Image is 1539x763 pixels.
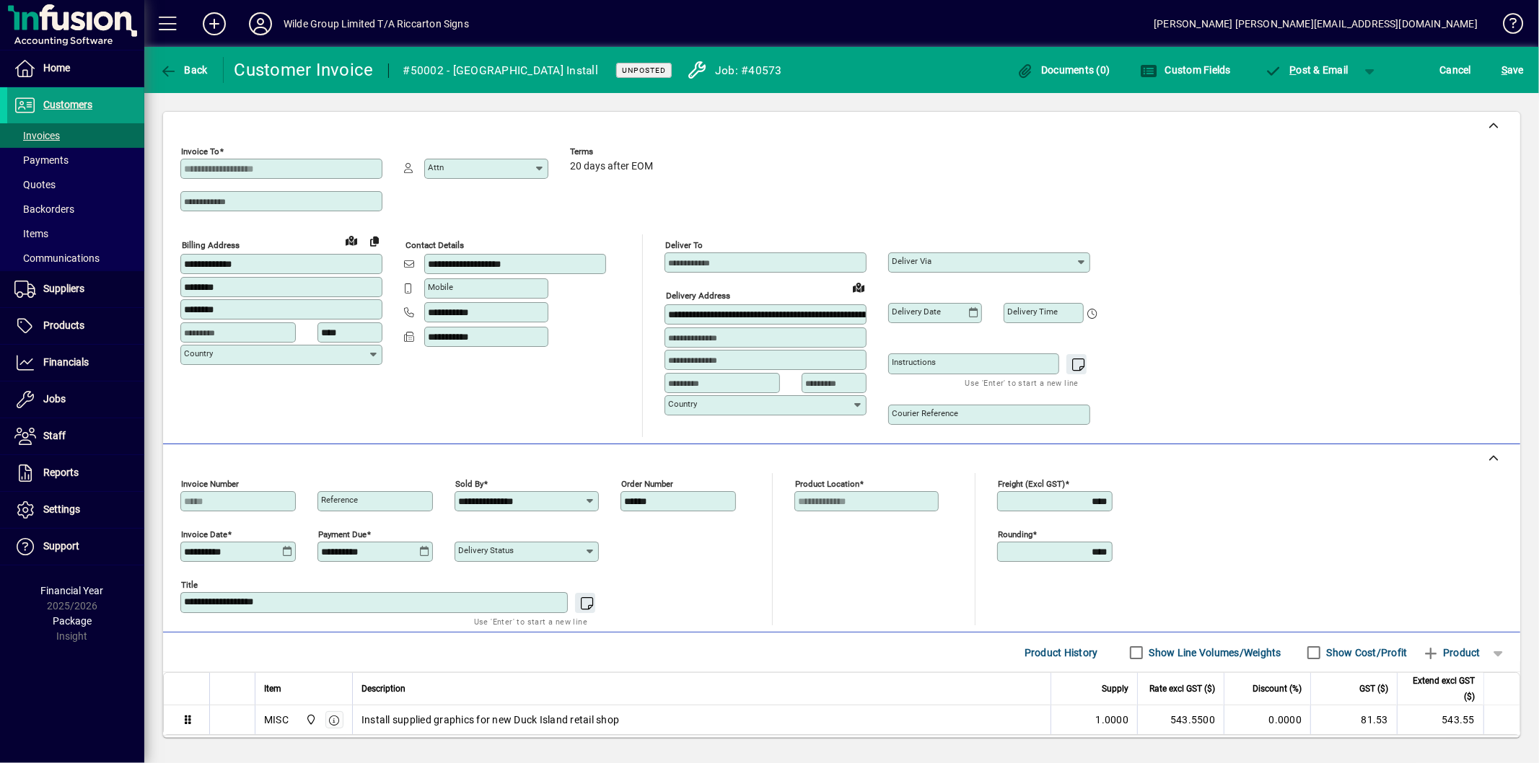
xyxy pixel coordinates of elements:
span: Unposted [622,66,666,75]
span: Rate excl GST ($) [1149,681,1215,697]
mat-label: Invoice date [181,529,227,539]
a: Staff [7,418,144,454]
td: 0.0000 [1224,705,1310,734]
button: Add [191,11,237,37]
span: Main Location [302,712,318,728]
span: Back [159,64,208,76]
mat-label: Rounding [998,529,1032,539]
mat-label: Deliver To [665,240,703,250]
span: Reports [43,467,79,478]
mat-label: Reference [321,495,358,505]
mat-hint: Use 'Enter' to start a new line [474,613,587,630]
mat-label: Courier Reference [892,408,958,418]
mat-label: Country [668,399,697,409]
button: Copy to Delivery address [363,229,386,252]
span: Suppliers [43,283,84,294]
span: Cancel [1440,58,1472,81]
span: P [1290,64,1297,76]
a: View on map [847,275,870,299]
span: Financial Year [41,585,104,596]
span: Terms [570,147,657,156]
div: MISC [264,713,289,727]
button: Custom Fields [1136,57,1235,83]
a: Backorders [7,197,144,221]
a: Payments [7,148,144,172]
a: Financials [7,345,144,381]
span: Customers [43,99,92,110]
span: Product History [1025,641,1098,664]
a: View on map [340,229,363,252]
mat-label: Delivery status [458,545,514,555]
span: Extend excl GST ($) [1406,673,1475,705]
mat-label: Freight (excl GST) [998,479,1065,489]
span: Communications [14,252,100,264]
mat-label: Order number [621,479,673,489]
a: Settings [7,492,144,528]
span: Description [361,681,405,697]
a: Support [7,529,144,565]
mat-label: Invoice To [181,146,219,156]
a: Communications [7,246,144,270]
mat-label: Product location [795,479,859,489]
span: Backorders [14,203,74,215]
span: Invoices [14,130,60,141]
mat-label: Instructions [892,357,936,367]
mat-label: Attn [428,162,444,172]
span: GST ($) [1359,681,1388,697]
button: Documents (0) [1013,57,1114,83]
span: Custom Fields [1140,64,1231,76]
a: Home [7,50,144,87]
span: Supply [1102,681,1128,697]
span: Items [14,228,48,239]
div: 543.5500 [1146,713,1215,727]
div: Wilde Group Limited T/A Riccarton Signs [284,12,469,35]
a: Items [7,221,144,246]
span: Financials [43,356,89,368]
mat-label: Mobile [428,282,453,292]
app-page-header-button: Back [144,57,224,83]
span: Documents (0) [1017,64,1110,76]
a: Invoices [7,123,144,148]
div: Customer Invoice [234,58,374,81]
button: Back [156,57,211,83]
span: Staff [43,430,66,441]
label: Show Cost/Profit [1324,645,1408,660]
span: Item [264,681,281,697]
button: Cancel [1437,57,1476,83]
mat-label: Sold by [455,479,483,489]
a: Jobs [7,381,144,418]
span: 20 days after EOM [570,161,653,172]
a: Knowledge Base [1492,3,1521,50]
span: Jobs [43,393,66,405]
mat-hint: Use 'Enter' to start a new line [965,374,1079,391]
div: [PERSON_NAME] [PERSON_NAME][EMAIL_ADDRESS][DOMAIN_NAME] [1154,12,1478,35]
span: Payments [14,154,69,166]
mat-label: Payment due [318,529,367,539]
mat-label: Delivery time [1007,306,1058,317]
mat-label: Deliver via [892,256,931,266]
button: Post & Email [1258,57,1356,83]
label: Show Line Volumes/Weights [1146,645,1281,660]
span: Product [1422,641,1481,664]
mat-label: Delivery date [892,306,941,317]
td: 543.55 [1397,705,1483,734]
div: #50002 - [GEOGRAPHIC_DATA] Install [403,59,599,82]
span: Home [43,62,70,74]
span: Settings [43,503,80,515]
span: Quotes [14,179,56,190]
mat-label: Invoice number [181,479,239,489]
button: Profile [237,11,284,37]
td: 81.53 [1310,705,1397,734]
a: Suppliers [7,271,144,307]
span: ave [1501,58,1524,81]
button: Product [1415,640,1488,666]
a: Reports [7,455,144,491]
a: Products [7,308,144,344]
span: ost & Email [1265,64,1349,76]
button: Product History [1019,640,1104,666]
div: Job: #40573 [715,59,782,82]
mat-label: Country [184,348,213,358]
span: 1.0000 [1096,713,1129,727]
span: S [1501,64,1507,76]
mat-label: Title [181,580,198,590]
